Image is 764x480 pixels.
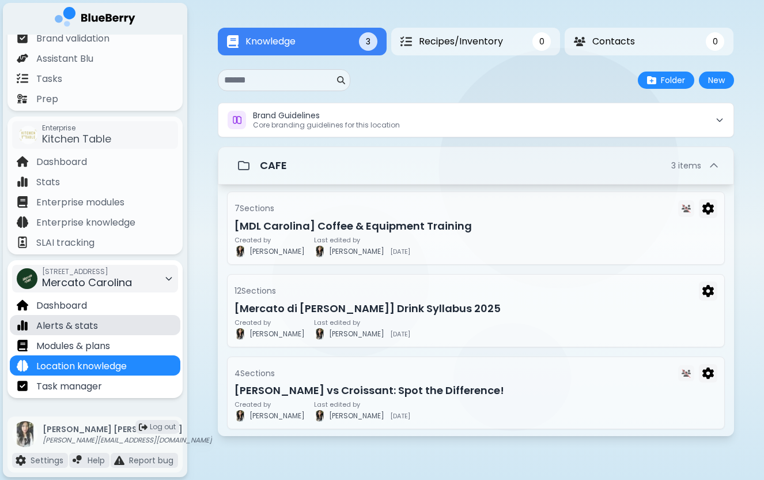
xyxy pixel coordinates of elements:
div: 7SectionsEmployee access disabledMenu[MDL Carolina] Coffee & Equipment TrainingCreated byprofile ... [227,192,725,265]
button: New [699,72,734,89]
h3: [PERSON_NAME] vs Croissant: Spot the Difference! [235,382,717,399]
span: item s [678,160,701,171]
p: Last edited by [314,319,410,326]
p: Enterprise modules [36,196,124,209]
span: [DATE] [390,248,410,255]
img: logout [139,423,147,432]
img: company logo [55,7,135,31]
img: file icon [114,455,124,466]
img: profile image [235,246,246,257]
img: file icon [17,93,28,104]
img: Menu [702,285,714,297]
p: Task manager [36,380,102,393]
img: file icon [17,360,28,372]
p: Assistant Blu [36,52,93,66]
p: Core branding guidelines for this location [253,121,400,130]
img: file icon [17,299,28,311]
img: Knowledge [227,35,239,48]
button: ContactsContacts0 [565,28,733,55]
img: file icon [17,237,28,248]
p: Location knowledge [36,359,127,373]
img: Menu [702,367,714,380]
p: Last edited by [314,401,410,408]
span: [PERSON_NAME] [249,411,305,421]
span: Recipes/Inventory [419,35,503,48]
span: Contacts [592,35,635,48]
h3: [Mercato di [PERSON_NAME]] Drink Syllabus 2025 [235,301,717,317]
button: KnowledgeKnowledge3 [218,28,387,55]
button: Folder [638,72,694,89]
img: file icon [17,320,28,331]
div: 4SectionsEmployee access disabledMenu[PERSON_NAME] vs Croissant: Spot the Difference!Created bypr... [227,357,725,430]
img: profile photo [12,421,38,447]
span: Log out [150,422,176,432]
span: [PERSON_NAME] [329,247,384,256]
button: Recipes/InventoryRecipes/Inventory0 [391,28,560,55]
p: Dashboard [36,155,87,169]
span: [STREET_ADDRESS] [42,267,132,276]
img: profile image [314,246,326,257]
img: Menu [702,202,714,215]
img: file icon [17,156,28,167]
span: 0 [539,36,544,47]
img: file icon [17,380,28,392]
p: Alerts & stats [36,319,98,333]
img: file icon [16,455,26,466]
img: company thumbnail [17,268,37,289]
span: 0 [713,36,718,47]
p: Modules & plans [36,339,110,353]
span: [PERSON_NAME] [329,411,384,421]
img: profile image [235,410,246,422]
p: Tasks [36,72,62,86]
p: Created by [235,237,305,243]
span: Knowledge [245,35,296,48]
p: Last edited by [314,237,410,243]
img: file icon [17,52,28,64]
img: file icon [17,32,28,44]
img: file icon [17,176,28,187]
p: Created by [235,319,305,326]
p: 12 Section s [235,286,276,296]
img: Recipes/Inventory [400,36,412,47]
span: 3 [366,36,370,47]
h3: [MDL Carolina] Coffee & Equipment Training [235,218,717,234]
p: 7 Section s [235,203,274,213]
span: [PERSON_NAME] [329,329,384,339]
button: Brand GuidelinesCore branding guidelines for this location [218,103,733,137]
p: Report bug [129,455,173,466]
p: Created by [235,401,305,408]
p: Dashboard [36,299,87,313]
div: 12SectionsMenu[Mercato di [PERSON_NAME]] Drink Syllabus 2025Created byprofile image[PERSON_NAME]L... [227,274,725,347]
p: Prep [36,92,58,106]
p: SLAI tracking [36,236,94,250]
img: file icon [17,73,28,84]
img: file icon [17,216,28,228]
img: profile image [314,328,326,340]
img: file icon [73,455,83,466]
p: 4 Section s [235,368,275,378]
span: [DATE] [390,331,410,337]
span: Mercato Carolina [42,275,132,290]
img: file icon [17,340,28,351]
img: company thumbnail [19,126,37,144]
span: [PERSON_NAME] [249,247,305,256]
span: [DATE] [390,412,410,419]
p: Stats [36,175,60,189]
span: 3 [671,160,701,171]
img: file icon [17,196,28,208]
img: profile image [314,410,326,422]
p: [PERSON_NAME][EMAIL_ADDRESS][DOMAIN_NAME] [43,436,212,445]
p: [PERSON_NAME] [PERSON_NAME] [43,424,212,434]
span: Folder [661,75,685,85]
p: Settings [31,455,63,466]
p: Enterprise knowledge [36,216,135,230]
span: [PERSON_NAME] [249,329,305,339]
img: Contacts [574,37,585,46]
img: folder plus icon [647,76,656,85]
img: profile image [235,328,246,340]
p: CAFE [260,157,287,174]
img: search icon [337,76,345,84]
span: Brand Guidelines [253,110,320,121]
p: Help [88,455,105,466]
span: Enterprise [42,123,111,133]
